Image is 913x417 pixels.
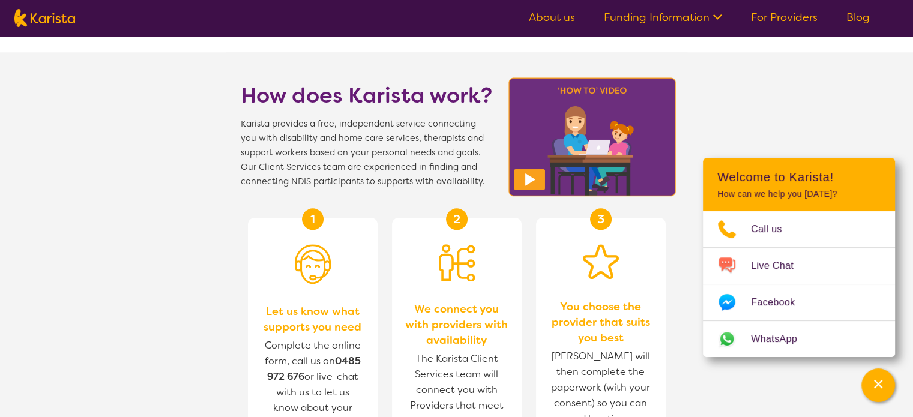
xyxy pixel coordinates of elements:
div: 1 [302,208,324,230]
span: WhatsApp [751,330,812,348]
span: Let us know what supports you need [260,304,366,335]
a: Blog [846,10,870,25]
img: Karista logo [14,9,75,27]
h2: Welcome to Karista! [717,170,881,184]
span: Facebook [751,293,809,311]
a: Funding Information [604,10,722,25]
img: Karista video [505,74,680,200]
span: Karista provides a free, independent service connecting you with disability and home care service... [241,117,493,189]
div: 2 [446,208,468,230]
span: We connect you with providers with availability [404,301,510,348]
ul: Choose channel [703,211,895,357]
span: Call us [751,220,797,238]
a: About us [529,10,575,25]
p: How can we help you [DATE]? [717,189,881,199]
button: Channel Menu [861,368,895,402]
img: Star icon [583,244,619,279]
div: Channel Menu [703,158,895,357]
img: Person being matched to services icon [439,244,475,281]
h1: How does Karista work? [241,81,493,110]
span: You choose the provider that suits you best [548,299,654,346]
img: Person with headset icon [295,244,331,284]
div: 3 [590,208,612,230]
span: Live Chat [751,257,808,275]
a: For Providers [751,10,818,25]
a: Web link opens in a new tab. [703,321,895,357]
